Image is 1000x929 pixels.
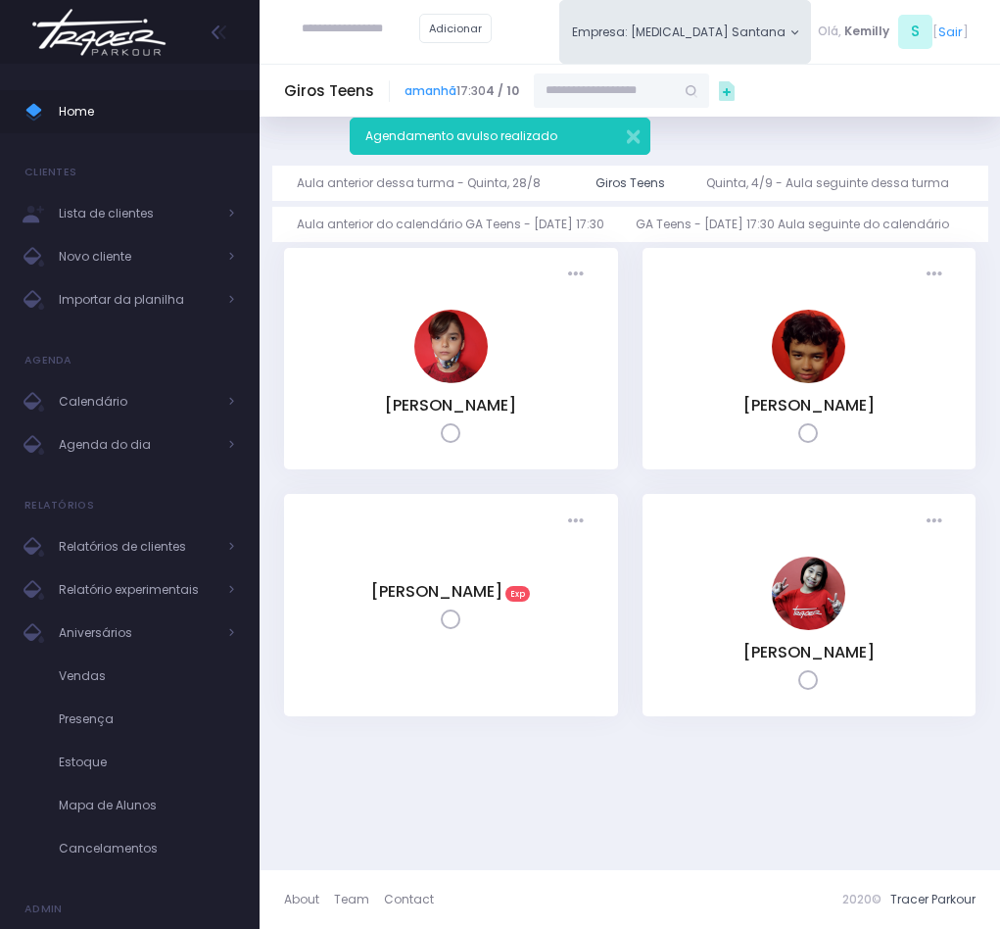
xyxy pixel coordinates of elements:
span: Lista de clientes [59,201,215,226]
a: Lorena mie sato ayres [772,617,845,634]
a: Frederico Piai Giovaninni [414,370,488,387]
img: João Pedro Oliveira de Meneses [772,310,845,383]
a: João Pedro Oliveira de Meneses [772,370,845,387]
a: Tracer Parkour [890,891,976,907]
span: Kemilly [844,23,889,40]
h4: Agenda [24,341,72,380]
a: Sair [938,23,963,41]
span: Cancelamentos [59,836,235,861]
a: Quinta, 4/9 - Aula seguinte dessa turma [706,166,964,201]
span: Relatório experimentais [59,577,215,603]
h4: Relatórios [24,486,94,525]
span: Exp [505,586,530,602]
span: 2020© [842,891,881,907]
img: Lorena mie sato ayres [772,557,845,630]
a: Aula anterior dessa turma - Quinta, 28/8 [297,166,555,201]
div: Giros Teens [595,174,665,192]
a: Contact [384,882,434,917]
span: Mapa de Alunos [59,793,235,818]
a: [PERSON_NAME] [743,641,875,663]
a: Team [334,882,384,917]
a: amanhã [405,82,456,99]
a: Aula anterior do calendário GA Teens - [DATE] 17:30 [297,207,619,242]
span: Aniversários [59,620,215,646]
span: Importar da planilha [59,287,215,313]
span: Vendas [59,663,235,689]
span: S [898,15,932,49]
h4: Clientes [24,153,76,192]
span: Olá, [818,23,841,40]
strong: 4 / 10 [486,82,519,99]
a: Adicionar [419,14,492,43]
img: Frederico Piai Giovaninni [414,310,488,383]
h5: Giros Teens [284,82,374,100]
span: Relatórios de clientes [59,534,215,560]
a: GA Teens - [DATE] 17:30 Aula seguinte do calendário [636,207,964,242]
span: Home [59,99,235,124]
a: [PERSON_NAME] [385,394,516,416]
span: Estoque [59,750,235,775]
span: Agendamento avulso realizado [365,127,557,144]
h4: Admin [24,890,63,929]
span: 17:30 [405,82,519,100]
a: About [284,882,334,917]
span: Novo cliente [59,244,215,269]
a: [PERSON_NAME] [743,394,875,416]
div: [ ] [811,12,976,52]
a: [PERSON_NAME] [371,580,502,603]
span: Presença [59,707,235,732]
span: Agenda do dia [59,432,215,458]
span: Calendário [59,389,215,415]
